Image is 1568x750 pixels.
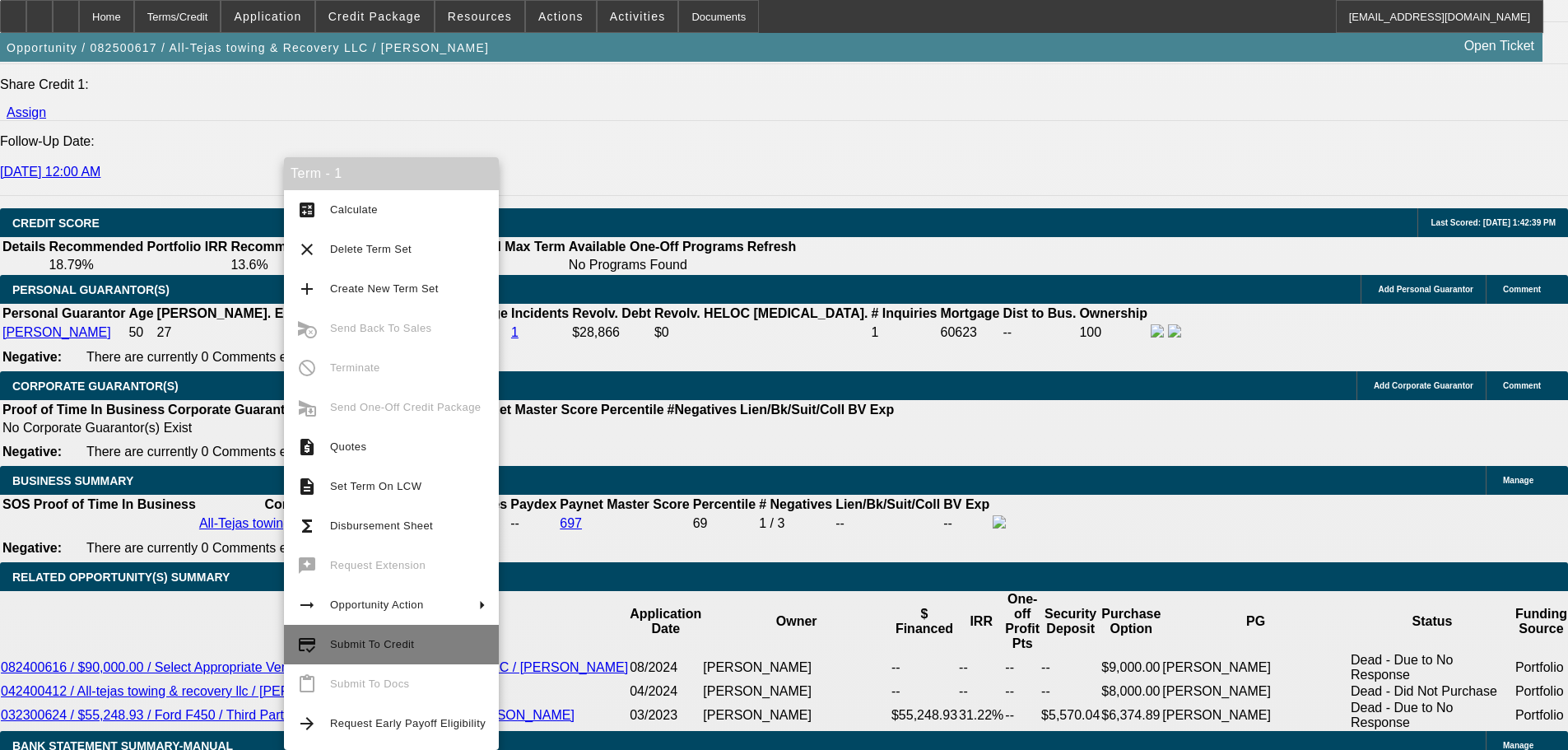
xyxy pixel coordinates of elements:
[468,403,598,417] b: Paynet Master Score
[1161,652,1350,683] td: [PERSON_NAME]
[128,306,153,320] b: Age
[1040,683,1100,700] td: --
[848,403,894,417] b: BV Exp
[509,515,557,533] td: --
[1168,324,1181,338] img: linkedin-icon.png
[702,652,891,683] td: [PERSON_NAME]
[168,403,298,417] b: Corporate Guarantor
[693,516,756,531] div: 69
[1100,683,1161,700] td: $8,000.00
[234,10,301,23] span: Application
[870,324,938,342] td: 1
[435,1,524,32] button: Resources
[297,714,317,734] mat-icon: arrow_forward
[702,700,891,731] td: [PERSON_NAME]
[693,497,756,511] b: Percentile
[2,420,901,436] td: No Corporate Guarantor(s) Exist
[297,437,317,457] mat-icon: request_quote
[2,445,62,459] b: Negative:
[2,325,111,339] a: [PERSON_NAME]
[33,496,197,513] th: Proof of Time In Business
[264,497,324,511] b: Company
[1503,381,1541,390] span: Comment
[1503,476,1533,485] span: Manage
[458,306,508,320] b: Vantage
[12,571,230,584] span: RELATED OPPORTUNITY(S) SUMMARY
[1503,741,1533,750] span: Manage
[942,515,990,533] td: --
[297,635,317,655] mat-icon: credit_score
[156,324,301,342] td: 27
[330,717,486,729] span: Request Early Payoff Eligibility
[1514,591,1568,652] th: Funding Source
[2,350,62,364] b: Negative:
[12,474,133,487] span: BUSINESS SUMMARY
[610,10,666,23] span: Activities
[1,660,628,674] a: 082400616 / $90,000.00 / Select Appropriate Vendor / All-Tejas towing & Recovery LLC / [PERSON_NAME]
[759,497,832,511] b: # Negatives
[1100,652,1161,683] td: $9,000.00
[330,440,366,453] span: Quotes
[330,519,433,532] span: Disbursement Sheet
[598,1,678,32] button: Activities
[86,350,435,364] span: There are currently 0 Comments entered on this opportunity
[891,683,958,700] td: --
[1003,324,1077,342] td: --
[1350,683,1514,700] td: Dead - Did Not Purchase
[7,41,489,54] span: Opportunity / 082500617 / All-Tejas towing & Recovery LLC / [PERSON_NAME]
[629,700,702,731] td: 03/2023
[1431,218,1556,227] span: Last Scored: [DATE] 1:42:39 PM
[1100,591,1161,652] th: Purchase Option
[538,10,584,23] span: Actions
[297,477,317,496] mat-icon: description
[316,1,434,32] button: Credit Package
[871,306,937,320] b: # Inquiries
[740,403,844,417] b: Lien/Bk/Suit/Coll
[1,708,575,722] a: 032300624 / $55,248.93 / Ford F450 / Third Party Vendor / [PERSON_NAME] / [PERSON_NAME]
[297,595,317,615] mat-icon: arrow_right_alt
[2,496,31,513] th: SOS
[1350,700,1514,731] td: Dead - Due to No Response
[1079,306,1147,320] b: Ownership
[1003,306,1077,320] b: Dist to Bus.
[993,515,1006,529] img: facebook-icon.png
[12,283,170,296] span: PERSONAL GUARANTOR(S)
[1040,591,1100,652] th: Security Deposit
[230,257,404,273] td: 13.6%
[511,306,569,320] b: Incidents
[943,497,989,511] b: BV Exp
[330,599,424,611] span: Opportunity Action
[835,515,941,533] td: --
[1514,652,1568,683] td: Portfolio
[568,239,745,255] th: Available One-Off Programs
[2,541,62,555] b: Negative:
[654,306,868,320] b: Revolv. HELOC [MEDICAL_DATA].
[891,700,958,731] td: $55,248.93
[654,324,869,342] td: $0
[629,652,702,683] td: 08/2024
[1078,324,1148,342] td: 100
[1040,700,1100,731] td: $5,570.04
[330,480,421,492] span: Set Term On LCW
[157,306,300,320] b: [PERSON_NAME]. EST
[511,325,519,339] a: 1
[297,279,317,299] mat-icon: add
[510,497,556,511] b: Paydex
[958,591,1004,652] th: IRR
[284,157,499,190] div: Term - 1
[560,497,689,511] b: Paynet Master Score
[86,445,435,459] span: There are currently 0 Comments entered on this opportunity
[1514,700,1568,731] td: Portfolio
[128,324,154,342] td: 50
[48,257,228,273] td: 18.79%
[330,638,414,650] span: Submit To Credit
[230,239,404,255] th: Recommended One Off IRR
[702,591,891,652] th: Owner
[12,217,100,230] span: CREDIT SCORE
[1161,700,1350,731] td: [PERSON_NAME]
[1374,381,1473,390] span: Add Corporate Guarantor
[297,516,317,536] mat-icon: functions
[1004,700,1040,731] td: --
[958,700,1004,731] td: 31.22%
[629,683,702,700] td: 04/2024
